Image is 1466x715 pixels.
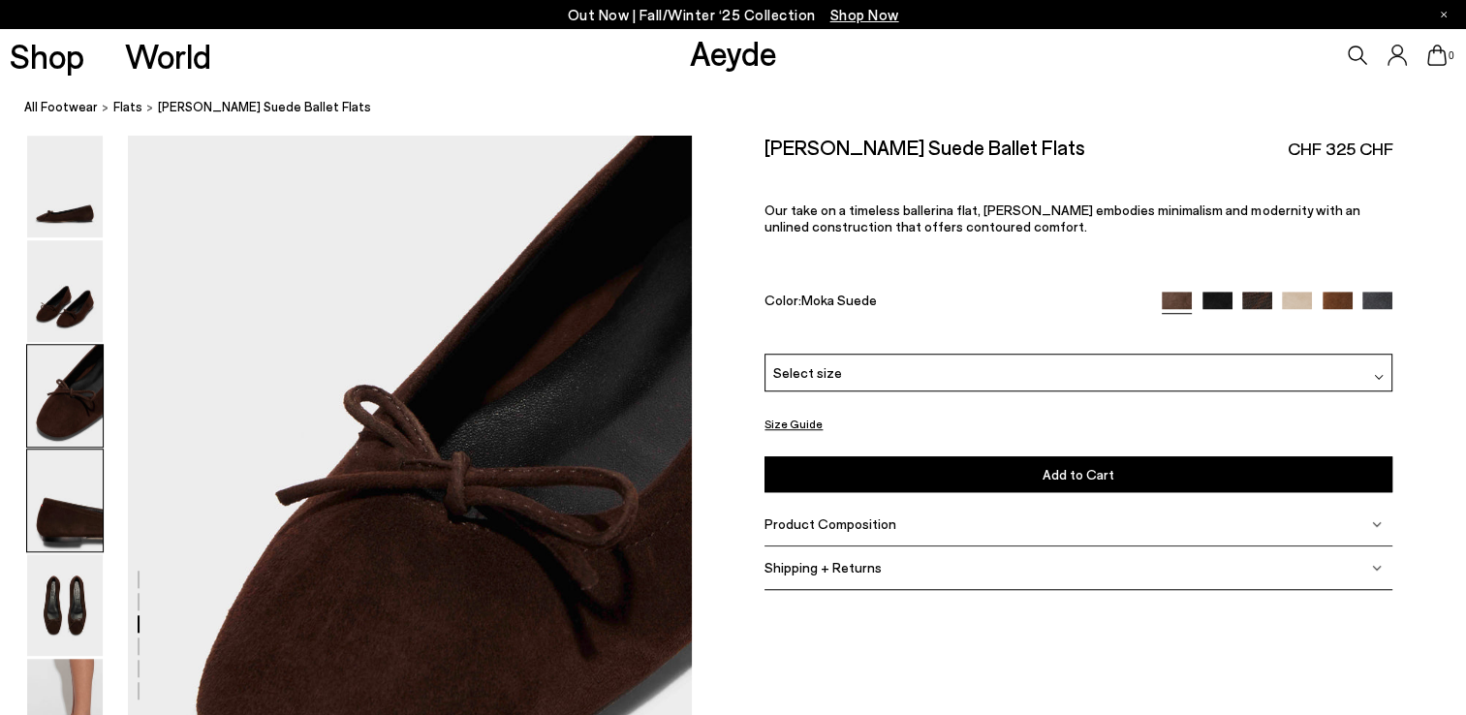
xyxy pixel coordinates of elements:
img: svg%3E [1372,562,1382,572]
img: svg%3E [1372,518,1382,528]
span: [PERSON_NAME] Suede Ballet Flats [158,97,371,117]
a: Aeyde [689,32,776,73]
img: Delfina Suede Ballet Flats - Image 1 [27,136,103,237]
div: Color: [764,292,1141,314]
span: Product Composition [764,515,896,532]
p: Out Now | Fall/Winter ‘25 Collection [568,3,899,27]
button: Size Guide [764,412,823,436]
span: Our take on a timeless ballerina flat, [PERSON_NAME] embodies minimalism and modernity with an un... [764,202,1359,234]
span: Shipping + Returns [764,559,882,575]
span: CHF 325 CHF [1287,137,1392,161]
h2: [PERSON_NAME] Suede Ballet Flats [764,135,1085,159]
span: flats [113,99,142,114]
img: Delfina Suede Ballet Flats - Image 2 [27,240,103,342]
img: Delfina Suede Ballet Flats - Image 5 [27,554,103,656]
span: Select size [773,362,842,383]
a: 0 [1427,45,1447,66]
span: Moka Suede [801,292,877,308]
nav: breadcrumb [24,81,1466,135]
img: svg%3E [1374,372,1384,382]
span: Add to Cart [1043,466,1114,482]
span: 0 [1447,50,1456,61]
a: All Footwear [24,97,98,117]
a: flats [113,97,142,117]
span: Navigate to /collections/new-in [830,6,899,23]
img: Delfina Suede Ballet Flats - Image 4 [27,450,103,551]
button: Add to Cart [764,456,1392,492]
a: World [125,39,211,73]
a: Shop [10,39,84,73]
img: Delfina Suede Ballet Flats - Image 3 [27,345,103,447]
